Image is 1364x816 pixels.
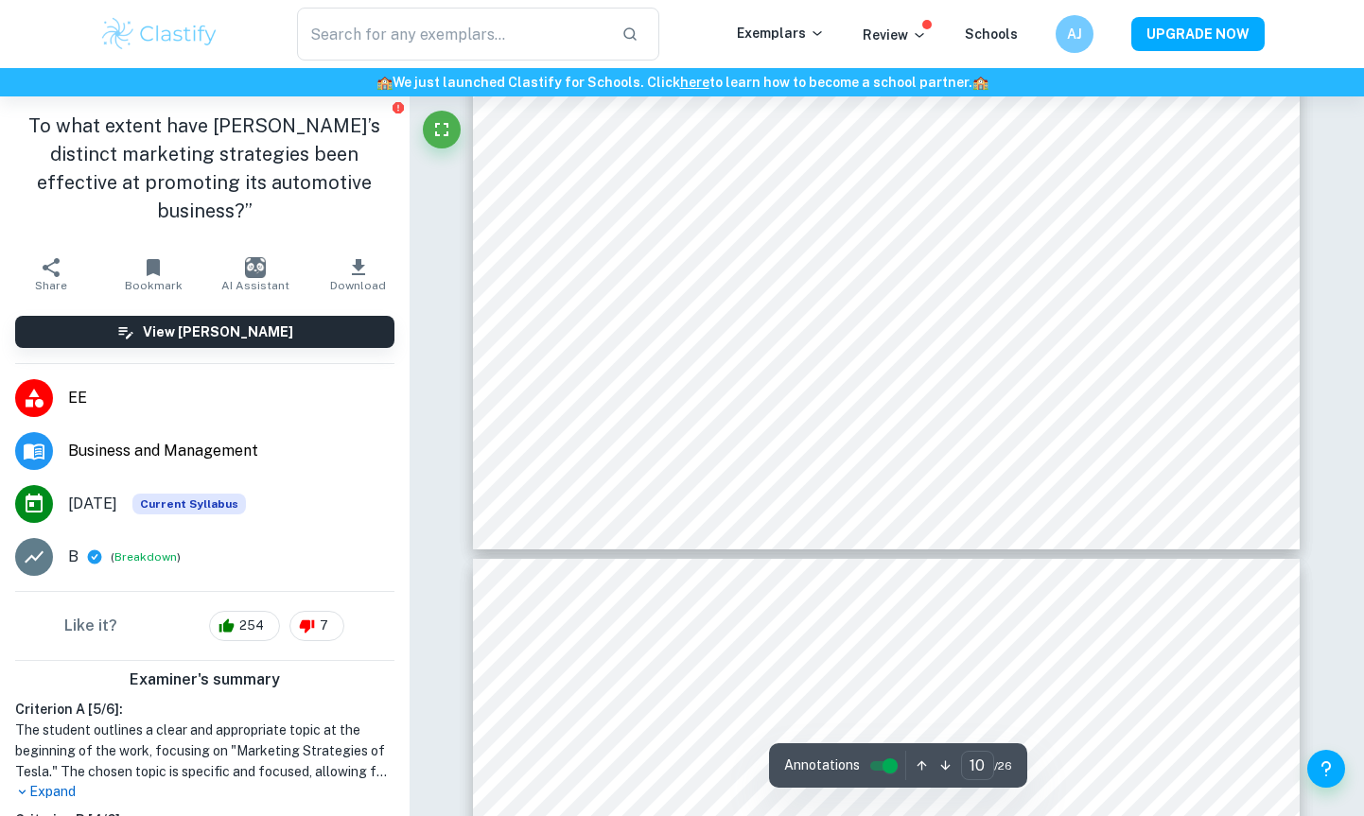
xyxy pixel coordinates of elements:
[35,279,67,292] span: Share
[965,26,1018,42] a: Schools
[132,494,246,514] span: Current Syllabus
[680,75,709,90] a: here
[15,112,394,225] h1: To what extent have [PERSON_NAME]’s distinct marketing strategies been effective at promoting its...
[1056,15,1093,53] button: AJ
[15,782,394,802] p: Expand
[8,668,402,691] h6: Examiner's summary
[102,248,204,301] button: Bookmark
[209,611,280,641] div: 254
[221,279,289,292] span: AI Assistant
[125,279,183,292] span: Bookmark
[68,546,79,568] p: B
[784,755,860,775] span: Annotations
[1064,24,1086,44] h6: AJ
[68,493,117,515] span: [DATE]
[245,257,266,278] img: AI Assistant
[68,440,394,462] span: Business and Management
[737,23,825,43] p: Exemplars
[309,616,339,635] span: 7
[111,548,181,566] span: ( )
[143,321,293,342] h6: View [PERSON_NAME]
[994,757,1012,774] span: / 26
[68,387,394,409] span: EE
[289,611,344,641] div: 7
[863,25,927,45] p: Review
[15,316,394,348] button: View [PERSON_NAME]
[15,720,394,782] h1: The student outlines a clear and appropriate topic at the beginning of the work, focusing on "Mar...
[99,15,219,53] img: Clastify logo
[297,8,606,61] input: Search for any exemplars...
[114,548,177,565] button: Breakdown
[306,248,409,301] button: Download
[15,699,394,720] h6: Criterion A [ 5 / 6 ]:
[330,279,386,292] span: Download
[376,75,393,90] span: 🏫
[4,72,1360,93] h6: We just launched Clastify for Schools. Click to learn how to become a school partner.
[1307,750,1345,788] button: Help and Feedback
[204,248,306,301] button: AI Assistant
[1131,17,1265,51] button: UPGRADE NOW
[64,615,117,637] h6: Like it?
[132,494,246,514] div: This exemplar is based on the current syllabus. Feel free to refer to it for inspiration/ideas wh...
[972,75,988,90] span: 🏫
[229,616,274,635] span: 254
[392,100,406,114] button: Report issue
[423,111,461,148] button: Fullscreen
